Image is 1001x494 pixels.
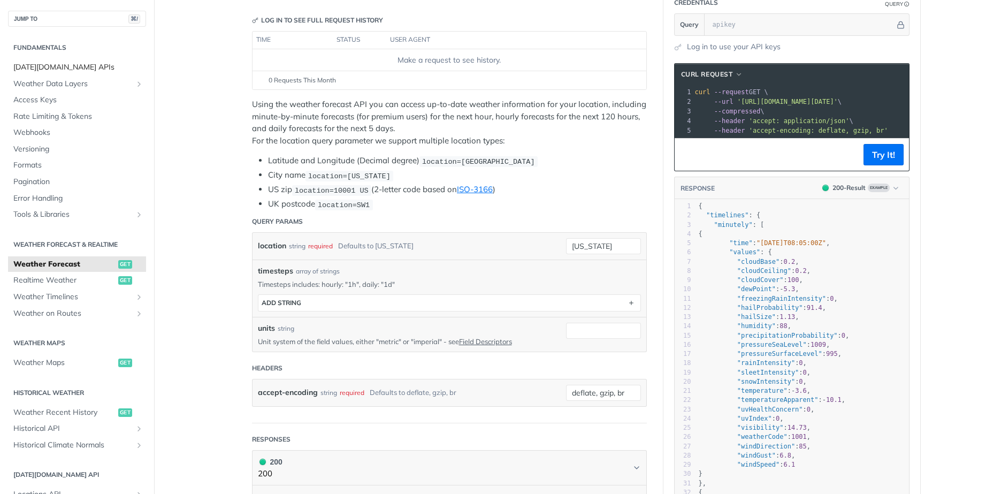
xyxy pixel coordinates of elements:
span: get [118,408,132,417]
span: "minutely" [714,221,752,229]
span: : , [699,313,799,321]
div: 4 [675,230,691,239]
span: \ [695,98,842,105]
span: "values" [729,248,760,256]
span: : , [699,433,811,440]
span: Versioning [13,144,143,155]
a: Formats [8,157,146,173]
span: : , [699,350,842,358]
button: 200 200200 [258,456,641,480]
div: string [320,385,337,400]
span: get [118,276,132,285]
span: : , [699,387,811,394]
span: : , [699,285,799,293]
div: 24 [675,414,691,423]
button: RESPONSE [680,183,715,194]
span: Rate Limiting & Tokens [13,111,143,122]
div: 3 [675,107,693,116]
span: "cloudCover" [737,276,784,284]
span: { [699,230,702,238]
div: required [340,385,364,400]
span: 200 [822,185,829,191]
span: 0 [799,359,803,367]
li: City name [268,169,647,181]
span: location=[US_STATE] [308,172,391,180]
span: 0 [776,415,780,422]
a: Weather Forecastget [8,256,146,272]
span: : , [699,341,830,348]
a: Weather Mapsget [8,355,146,371]
span: 6.1 [783,461,795,468]
span: Query [680,20,699,29]
li: US zip (2-letter code based on ) [268,184,647,196]
span: 85 [799,443,806,450]
span: "uvHealthConcern" [737,406,803,413]
div: Headers [252,363,282,373]
span: --header [714,117,745,125]
span: "dewPoint" [737,285,776,293]
span: 0.2 [795,267,807,275]
span: 995 [826,350,838,358]
span: : [ [699,221,765,229]
a: Historical Climate NormalsShow subpages for Historical Climate Normals [8,437,146,453]
button: JUMP TO⌘/ [8,11,146,27]
div: Log in to see full request history [252,16,383,25]
div: required [308,238,333,254]
span: Example [868,184,890,192]
button: ADD string [258,295,640,311]
div: Query Params [252,217,303,226]
span: 0 [842,332,845,339]
a: Historical APIShow subpages for Historical API [8,421,146,437]
p: Using the weather forecast API you can access up-to-date weather information for your location, i... [252,98,647,147]
span: "hailProbability" [737,304,803,311]
span: : , [699,304,827,311]
button: Show subpages for Tools & Libraries [135,210,143,219]
span: Pagination [13,177,143,187]
span: "hailSize" [737,313,776,321]
span: curl [695,88,710,96]
h2: Weather Forecast & realtime [8,240,146,249]
a: Weather Data LayersShow subpages for Weather Data Layers [8,76,146,92]
span: "weatherCode" [737,433,788,440]
span: 1.13 [780,313,795,321]
div: 23 [675,405,691,414]
div: 2 [675,211,691,220]
span: : { [699,211,761,219]
div: 28 [675,451,691,460]
span: "windDirection" [737,443,795,450]
span: : , [699,322,792,330]
span: Weather Timelines [13,292,132,302]
div: 11 [675,294,691,303]
span: Realtime Weather [13,275,116,286]
button: Hide [895,19,906,30]
button: Show subpages for Weather on Routes [135,309,143,318]
a: Versioning [8,141,146,157]
span: 88 [780,322,787,330]
h2: [DATE][DOMAIN_NAME] API [8,470,146,480]
span: : , [699,424,811,431]
a: Access Keys [8,92,146,108]
div: array of strings [296,267,340,276]
li: UK postcode [268,198,647,210]
span: Error Handling [13,193,143,204]
div: 8 [675,267,691,276]
span: GET \ [695,88,768,96]
span: timesteps [258,265,293,277]
span: : , [699,267,811,275]
i: Information [904,2,910,7]
h2: Historical Weather [8,388,146,398]
span: : [699,461,796,468]
label: location [258,238,286,254]
span: 0 [830,295,834,302]
span: : , [699,295,838,302]
div: 31 [675,479,691,488]
span: Historical Climate Normals [13,440,132,451]
div: 2 [675,97,693,107]
span: 0 [799,378,803,385]
span: : , [699,415,784,422]
li: Latitude and Longitude (Decimal degree) [268,155,647,167]
p: Timesteps includes: hourly: "1h", daily: "1d" [258,279,641,289]
button: Copy to clipboard [680,147,695,163]
a: Tools & LibrariesShow subpages for Tools & Libraries [8,207,146,223]
span: location=10001 US [295,186,369,194]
